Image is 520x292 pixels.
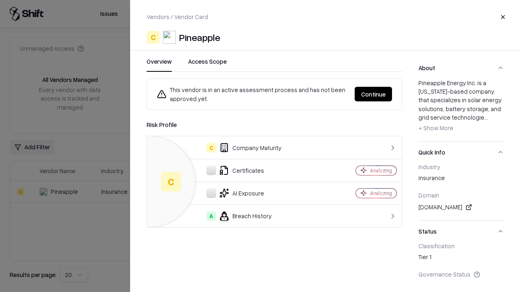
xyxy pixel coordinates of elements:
span: + Show More [418,124,453,131]
div: Analyzing [370,167,392,174]
div: [DOMAIN_NAME] [418,202,504,212]
div: Pineapple Energy Inc. is a [US_STATE]-based company that specializes in solar energy solutions, b... [418,79,504,135]
div: Certificates [154,165,327,175]
img: Pineapple [163,31,176,44]
span: ... [484,114,488,121]
div: This vendor is in an active assessment process and has not been approved yet. [157,85,348,103]
div: Classification [418,242,504,249]
div: C [147,31,160,44]
button: Status [418,221,504,242]
div: Governance Status [418,271,504,278]
div: About [418,79,504,141]
div: insurance [418,174,504,185]
div: C [206,143,216,152]
div: Company Maturity [154,143,327,152]
div: Tier 1 [418,253,504,264]
div: Domain [418,191,504,199]
button: Access Scope [188,57,227,72]
div: Quick Info [418,163,504,220]
div: AI Exposure [154,188,327,198]
div: Pineapple [179,31,220,44]
button: About [418,57,504,79]
div: Industry [418,163,504,170]
div: Analyzing [370,190,392,197]
button: Overview [147,57,172,72]
div: C [161,172,181,191]
p: Vendors / Vendor Card [147,13,208,21]
div: Risk Profile [147,120,402,129]
div: Breach History [154,211,327,221]
button: Continue [355,87,392,101]
button: + Show More [418,122,453,135]
div: A [206,211,216,221]
button: Quick Info [418,142,504,163]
